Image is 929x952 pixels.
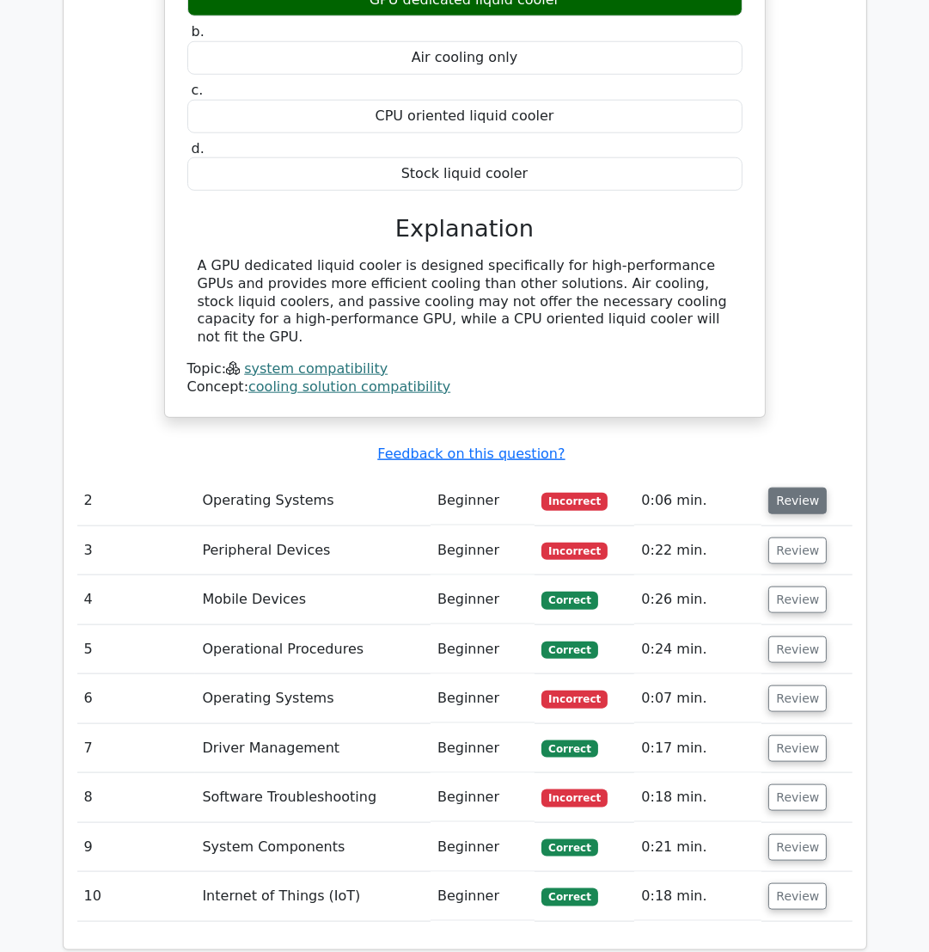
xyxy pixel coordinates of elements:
td: Beginner [431,575,535,624]
td: 6 [77,674,196,723]
td: Beginner [431,674,535,723]
td: 2 [77,476,196,525]
td: Operating Systems [195,674,431,723]
td: Peripheral Devices [195,526,431,575]
td: 9 [77,823,196,872]
td: 0:24 min. [634,625,761,674]
td: 0:07 min. [634,674,761,723]
span: Correct [541,888,597,906]
td: Beginner [431,773,535,822]
button: Review [768,488,827,514]
td: Beginner [431,476,535,525]
td: System Components [195,823,431,872]
span: b. [192,23,205,40]
button: Review [768,883,827,910]
button: Review [768,784,827,811]
span: c. [192,82,204,98]
h3: Explanation [198,215,732,243]
td: Beginner [431,724,535,773]
span: Correct [541,839,597,857]
button: Review [768,735,827,762]
button: Review [768,685,827,712]
span: Correct [541,592,597,609]
button: Review [768,834,827,861]
div: Stock liquid cooler [187,157,743,191]
td: 5 [77,625,196,674]
td: Software Troubleshooting [195,773,431,822]
td: Mobile Devices [195,575,431,624]
span: d. [192,140,205,157]
td: 0:18 min. [634,872,761,921]
span: Incorrect [541,543,608,560]
td: Operating Systems [195,476,431,525]
div: Concept: [187,378,743,396]
button: Review [768,636,827,663]
button: Review [768,537,827,564]
td: Beginner [431,625,535,674]
td: 3 [77,526,196,575]
span: Incorrect [541,789,608,807]
td: Driver Management [195,724,431,773]
div: A GPU dedicated liquid cooler is designed specifically for high-performance GPUs and provides mor... [198,257,732,347]
td: Operational Procedures [195,625,431,674]
div: Topic: [187,360,743,378]
span: Incorrect [541,691,608,708]
td: 10 [77,872,196,921]
td: 4 [77,575,196,624]
td: Beginner [431,526,535,575]
button: Review [768,587,827,613]
span: Incorrect [541,493,608,510]
td: 0:06 min. [634,476,761,525]
td: 0:18 min. [634,773,761,822]
td: Beginner [431,872,535,921]
span: Correct [541,740,597,758]
div: Air cooling only [187,41,743,75]
td: 0:21 min. [634,823,761,872]
td: 0:22 min. [634,526,761,575]
a: system compatibility [244,360,388,377]
a: Feedback on this question? [377,445,565,462]
td: 0:17 min. [634,724,761,773]
a: cooling solution compatibility [248,378,450,395]
td: Beginner [431,823,535,872]
span: Correct [541,642,597,659]
td: 0:26 min. [634,575,761,624]
td: 8 [77,773,196,822]
td: Internet of Things (IoT) [195,872,431,921]
div: CPU oriented liquid cooler [187,100,743,133]
td: 7 [77,724,196,773]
